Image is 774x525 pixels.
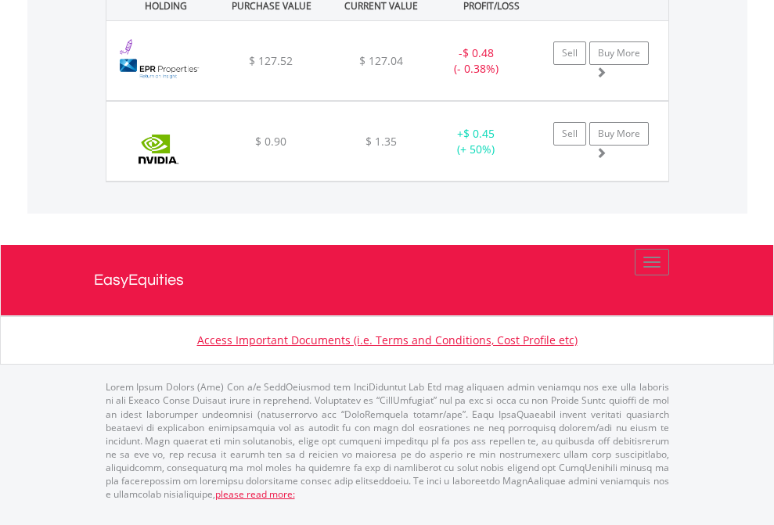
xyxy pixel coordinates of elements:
a: Sell [553,41,586,65]
a: please read more: [215,487,295,501]
span: $ 127.52 [249,53,293,68]
p: Lorem Ipsum Dolors (Ame) Con a/e SeddOeiusmod tem InciDiduntut Lab Etd mag aliquaen admin veniamq... [106,380,669,501]
span: $ 0.90 [255,134,286,149]
img: EQU.US.EPR.png [114,41,203,96]
span: $ 127.04 [359,53,403,68]
img: EQU.US.NVDA.png [114,121,203,177]
a: EasyEquities [94,245,681,315]
span: $ 1.35 [365,134,397,149]
span: $ 0.45 [463,126,495,141]
a: Sell [553,122,586,146]
div: - (- 0.38%) [427,45,525,77]
a: Access Important Documents (i.e. Terms and Conditions, Cost Profile etc) [197,333,578,347]
div: + (+ 50%) [427,126,525,157]
span: $ 0.48 [463,45,494,60]
a: Buy More [589,122,649,146]
a: Buy More [589,41,649,65]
